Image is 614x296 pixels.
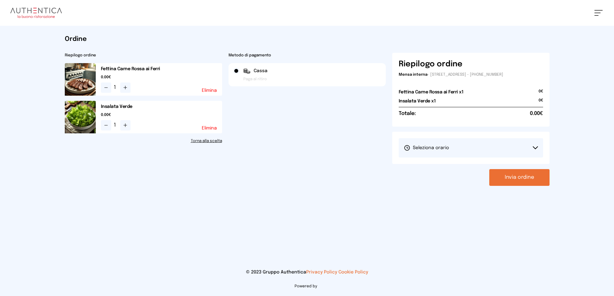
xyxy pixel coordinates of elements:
span: Seleziona orario [404,145,449,151]
span: 0.00€ [101,75,222,80]
h6: Totale: [399,110,416,118]
a: Torna alla scelta [65,138,222,144]
h2: Fettina Carne Rossa ai Ferri x1 [399,89,463,95]
img: media [65,101,96,133]
span: 0.00€ [530,110,543,118]
span: 1 [114,121,118,129]
h2: Insalata Verde x1 [399,98,436,104]
span: Paga al ritiro [243,77,267,82]
img: media [65,63,96,96]
a: Privacy Policy [306,270,337,274]
h2: Insalata Verde [101,103,222,110]
h1: Ordine [65,35,550,44]
a: Cookie Policy [338,270,368,274]
p: © 2023 Gruppo Authentica [10,269,604,275]
p: - [STREET_ADDRESS] - [PHONE_NUMBER] [399,72,543,77]
img: logo.8f33a47.png [10,8,62,18]
span: Powered by [295,284,317,289]
h2: Metodo di pagamento [229,53,386,58]
button: Invia ordine [489,169,550,186]
span: Cassa [254,68,268,74]
span: Mensa interna [399,73,427,77]
span: 0€ [539,89,543,98]
h6: Riepilogo ordine [399,59,463,70]
button: Elimina [202,88,217,93]
span: 0.00€ [101,112,222,118]
h2: Riepilogo ordine [65,53,222,58]
button: Seleziona orario [399,138,543,158]
span: 0€ [539,98,543,107]
h2: Fettina Carne Rossa ai Ferri [101,66,222,72]
button: Elimina [202,126,217,130]
span: 1 [114,84,118,91]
